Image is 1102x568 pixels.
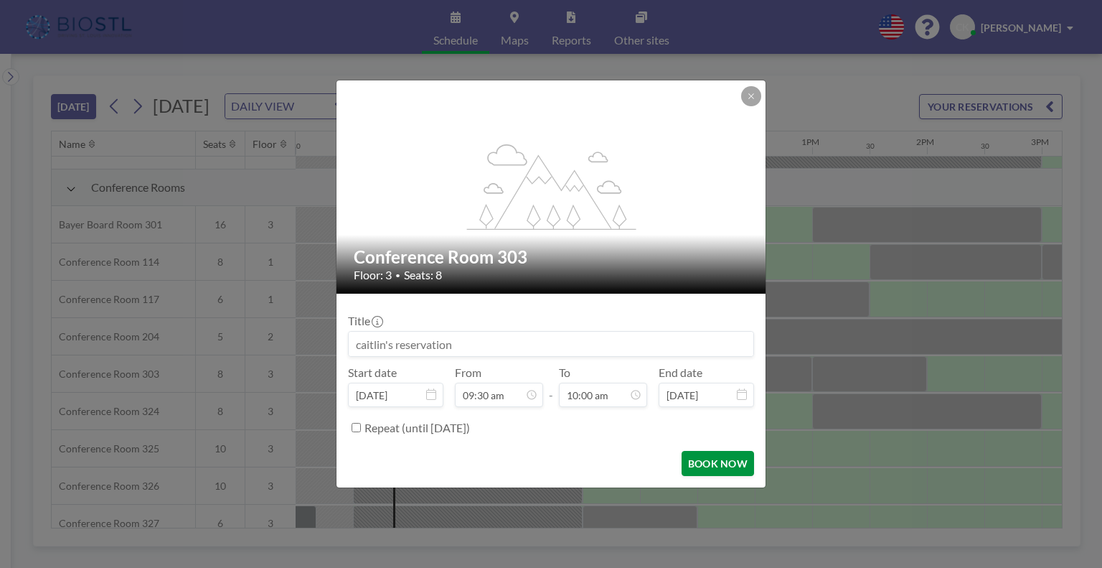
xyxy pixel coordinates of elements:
[549,371,553,402] span: -
[404,268,442,282] span: Seats: 8
[348,366,397,380] label: Start date
[354,268,392,282] span: Floor: 3
[349,332,753,356] input: caitlin's reservation
[659,366,702,380] label: End date
[467,143,636,229] g: flex-grow: 1.2;
[354,246,750,268] h2: Conference Room 303
[395,270,400,281] span: •
[559,366,570,380] label: To
[348,314,382,328] label: Title
[364,421,470,435] label: Repeat (until [DATE])
[682,451,754,476] button: BOOK NOW
[455,366,481,380] label: From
